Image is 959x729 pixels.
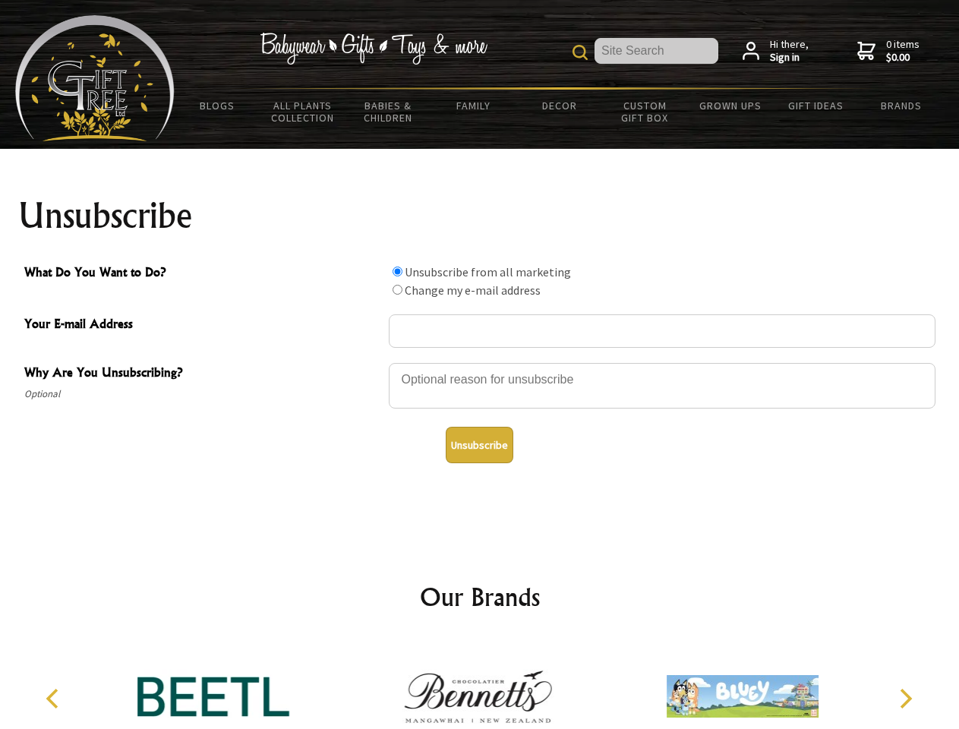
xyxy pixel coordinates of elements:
[30,579,929,615] h2: Our Brands
[260,33,487,65] img: Babywear - Gifts - Toys & more
[446,427,513,463] button: Unsubscribe
[389,363,935,409] textarea: Why Are You Unsubscribing?
[595,38,718,64] input: Site Search
[431,90,517,121] a: Family
[516,90,602,121] a: Decor
[687,90,773,121] a: Grown Ups
[886,37,920,65] span: 0 items
[389,314,935,348] input: Your E-mail Address
[393,285,402,295] input: What Do You Want to Do?
[175,90,260,121] a: BLOGS
[260,90,346,134] a: All Plants Collection
[770,51,809,65] strong: Sign in
[573,45,588,60] img: product search
[888,682,922,715] button: Next
[743,38,809,65] a: Hi there,Sign in
[602,90,688,134] a: Custom Gift Box
[859,90,945,121] a: Brands
[405,282,541,298] label: Change my e-mail address
[24,314,381,336] span: Your E-mail Address
[24,385,381,403] span: Optional
[770,38,809,65] span: Hi there,
[15,15,175,141] img: Babyware - Gifts - Toys and more...
[345,90,431,134] a: Babies & Children
[393,267,402,276] input: What Do You Want to Do?
[18,197,942,234] h1: Unsubscribe
[857,38,920,65] a: 0 items$0.00
[773,90,859,121] a: Gift Ideas
[24,263,381,285] span: What Do You Want to Do?
[24,363,381,385] span: Why Are You Unsubscribing?
[405,264,571,279] label: Unsubscribe from all marketing
[886,51,920,65] strong: $0.00
[38,682,71,715] button: Previous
